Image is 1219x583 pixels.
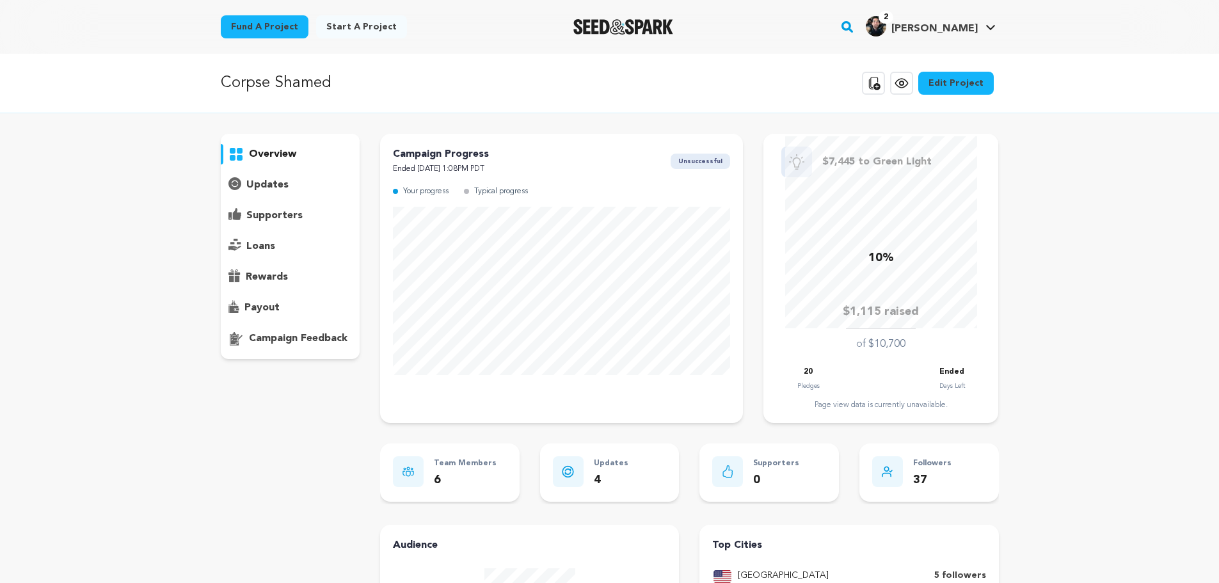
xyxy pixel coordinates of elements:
[316,15,407,38] a: Start a project
[221,236,360,257] button: loans
[913,456,952,471] p: Followers
[863,13,998,40] span: Rey R.'s Profile
[856,337,905,352] p: of $10,700
[863,13,998,36] a: Rey R.'s Profile
[434,456,497,471] p: Team Members
[594,456,628,471] p: Updates
[671,154,730,169] span: unsuccessful
[403,184,449,199] p: Your progress
[753,471,799,490] p: 0
[712,538,985,553] h4: Top Cities
[866,16,886,36] img: IMG_0221.jpg
[221,175,360,195] button: updates
[221,328,360,349] button: campaign feedback
[221,72,331,95] p: Corpse Shamed
[573,19,674,35] img: Seed&Spark Logo Dark Mode
[249,147,296,162] p: overview
[879,11,893,24] span: 2
[221,298,360,318] button: payout
[393,538,666,553] h4: Audience
[776,400,985,410] div: Page view data is currently unavailable.
[868,249,894,268] p: 10%
[221,15,308,38] a: Fund a project
[918,72,994,95] a: Edit Project
[939,365,964,379] p: Ended
[594,471,628,490] p: 4
[221,144,360,164] button: overview
[913,471,952,490] p: 37
[804,365,813,379] p: 20
[939,379,965,392] p: Days Left
[797,379,820,392] p: Pledges
[753,456,799,471] p: Supporters
[573,19,674,35] a: Seed&Spark Homepage
[221,205,360,226] button: supporters
[244,300,280,315] p: payout
[246,239,275,254] p: loans
[246,177,289,193] p: updates
[866,16,978,36] div: Rey R.'s Profile
[434,471,497,490] p: 6
[221,267,360,287] button: rewards
[246,269,288,285] p: rewards
[249,331,347,346] p: campaign feedback
[474,184,528,199] p: Typical progress
[246,208,303,223] p: supporters
[891,24,978,34] span: [PERSON_NAME]
[393,147,489,162] p: Campaign Progress
[393,162,489,177] p: Ended [DATE] 1:08PM PDT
